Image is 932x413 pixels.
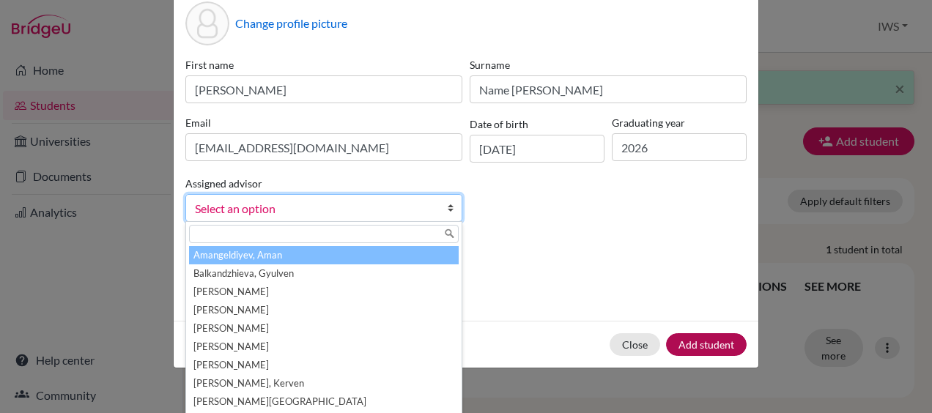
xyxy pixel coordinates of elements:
[189,338,459,356] li: [PERSON_NAME]
[612,115,747,130] label: Graduating year
[189,392,459,411] li: [PERSON_NAME][GEOGRAPHIC_DATA]
[185,245,747,263] p: Parents
[610,333,660,356] button: Close
[470,57,747,72] label: Surname
[666,333,747,356] button: Add student
[470,116,528,132] label: Date of birth
[189,319,459,338] li: [PERSON_NAME]
[185,57,462,72] label: First name
[185,1,229,45] div: Profile picture
[189,374,459,392] li: [PERSON_NAME], Kerven
[195,199,434,218] span: Select an option
[189,356,459,374] li: [PERSON_NAME]
[470,135,604,163] input: dd/mm/yyyy
[185,176,262,191] label: Assigned advisor
[189,283,459,301] li: [PERSON_NAME]
[189,246,459,264] li: Amangeldiyev, Aman
[189,301,459,319] li: [PERSON_NAME]
[189,264,459,283] li: Balkandzhieva, Gyulven
[185,115,462,130] label: Email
